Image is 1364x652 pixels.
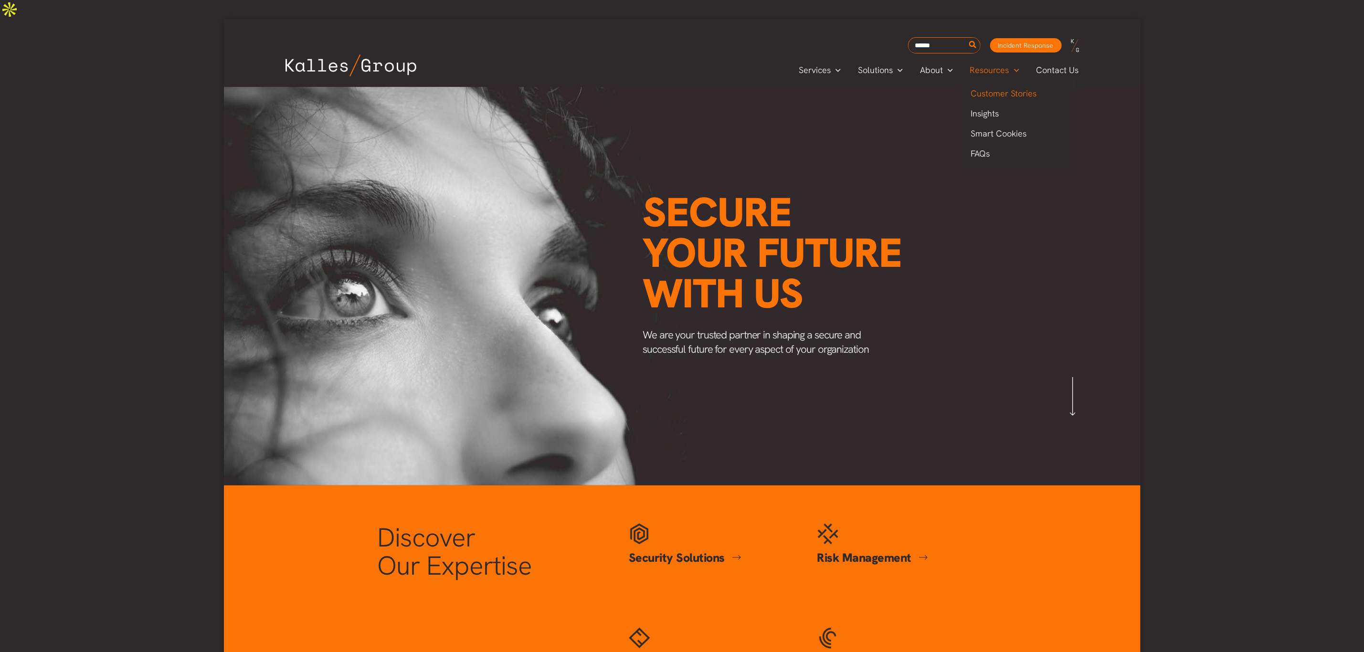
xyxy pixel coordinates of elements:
span: Contact Us [1036,63,1079,77]
span: Insights [971,108,999,119]
a: FAQs [962,144,1076,164]
a: Smart Cookies [962,124,1076,144]
a: Risk Management [817,550,929,566]
span: Services [799,63,831,77]
span: Menu Toggle [893,63,903,77]
a: ResourcesMenu Toggle [962,63,1028,77]
a: Incident Response [990,38,1062,53]
a: SolutionsMenu Toggle [849,63,911,77]
span: Menu Toggle [943,63,953,77]
a: AboutMenu Toggle [911,63,962,77]
nav: Primary Site Navigation [790,62,1088,78]
a: Contact Us [1028,63,1089,77]
button: Search [967,38,979,53]
span: Solutions [858,63,893,77]
img: Kalles Group [285,54,416,76]
span: We are your trusted partner in shaping a secure and successful future for every aspect of your or... [643,328,869,356]
a: Customer Stories [962,84,1076,104]
a: ServicesMenu Toggle [790,63,849,77]
a: Security Solutions [629,550,741,566]
span: About [920,63,943,77]
span: Smart Cookies [971,128,1027,139]
span: Resources [970,63,1009,77]
a: Insights [962,104,1076,124]
span: Customer Stories [971,88,1037,99]
span: Menu Toggle [831,63,841,77]
span: FAQs [971,148,990,159]
span: Secure your future with us [643,186,902,320]
span: Menu Toggle [1009,63,1019,77]
span: Discover Our Expertise [378,520,532,583]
